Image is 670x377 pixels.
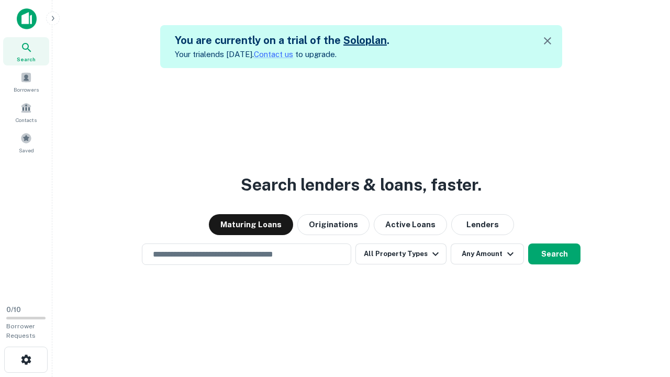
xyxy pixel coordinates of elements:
[3,128,49,157] a: Saved
[6,306,21,314] span: 0 / 10
[14,85,39,94] span: Borrowers
[241,172,482,197] h3: Search lenders & loans, faster.
[3,68,49,96] a: Borrowers
[355,243,446,264] button: All Property Types
[343,34,387,47] a: Soloplan
[19,146,34,154] span: Saved
[3,37,49,65] a: Search
[6,323,36,339] span: Borrower Requests
[17,55,36,63] span: Search
[209,214,293,235] button: Maturing Loans
[17,8,37,29] img: capitalize-icon.png
[175,48,389,61] p: Your trial ends [DATE]. to upgrade.
[254,50,293,59] a: Contact us
[528,243,580,264] button: Search
[451,243,524,264] button: Any Amount
[3,98,49,126] a: Contacts
[297,214,370,235] button: Originations
[175,32,389,48] h5: You are currently on a trial of the .
[618,293,670,343] iframe: Chat Widget
[451,214,514,235] button: Lenders
[16,116,37,124] span: Contacts
[374,214,447,235] button: Active Loans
